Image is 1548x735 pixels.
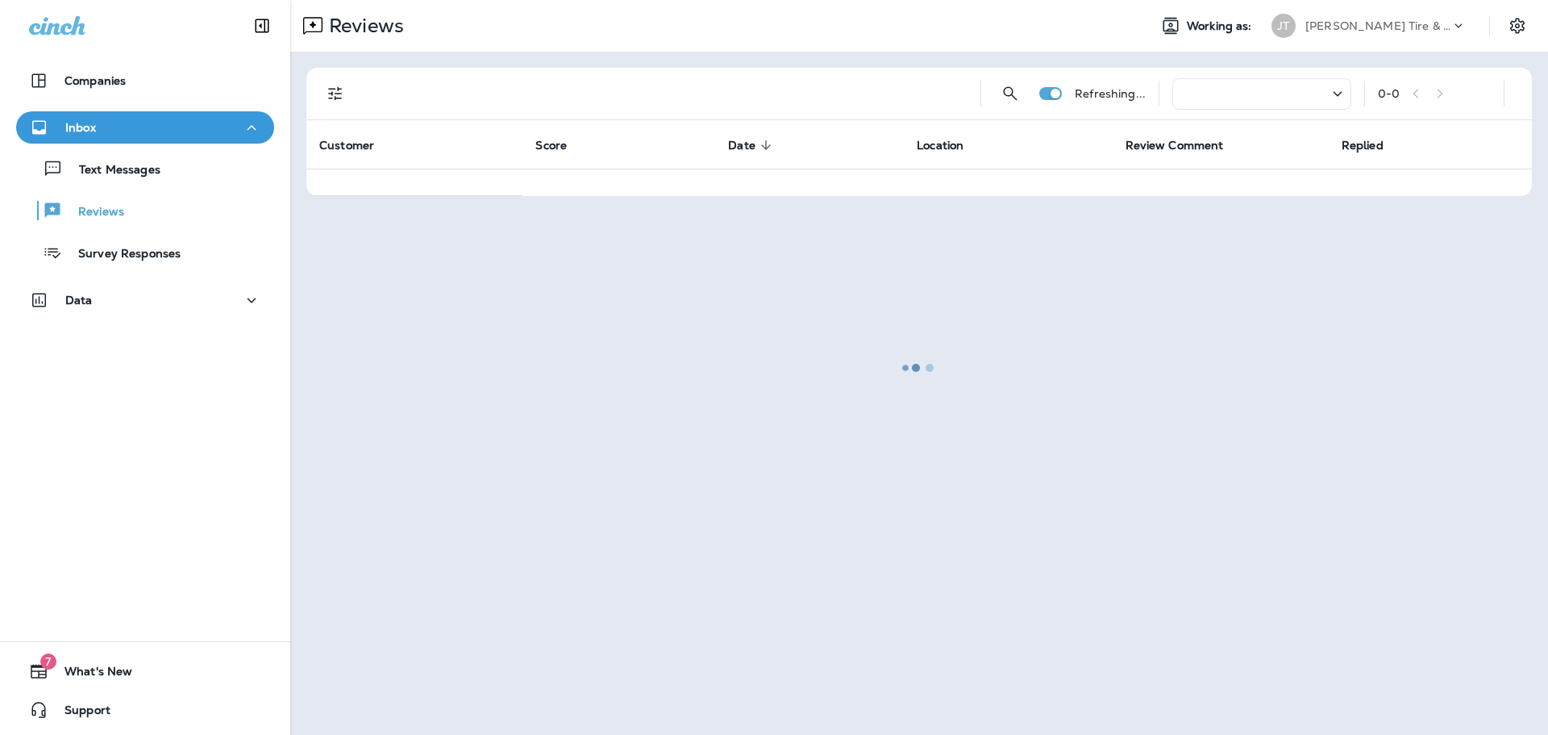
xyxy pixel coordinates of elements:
[62,247,181,262] p: Survey Responses
[48,704,110,723] span: Support
[16,236,274,269] button: Survey Responses
[65,294,93,307] p: Data
[16,655,274,687] button: 7What's New
[239,10,285,42] button: Collapse Sidebar
[63,163,160,178] p: Text Messages
[16,65,274,97] button: Companies
[16,152,274,186] button: Text Messages
[48,665,132,684] span: What's New
[40,654,56,670] span: 7
[64,74,126,87] p: Companies
[16,194,274,228] button: Reviews
[16,284,274,316] button: Data
[65,121,96,134] p: Inbox
[16,111,274,144] button: Inbox
[62,205,124,220] p: Reviews
[16,694,274,726] button: Support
